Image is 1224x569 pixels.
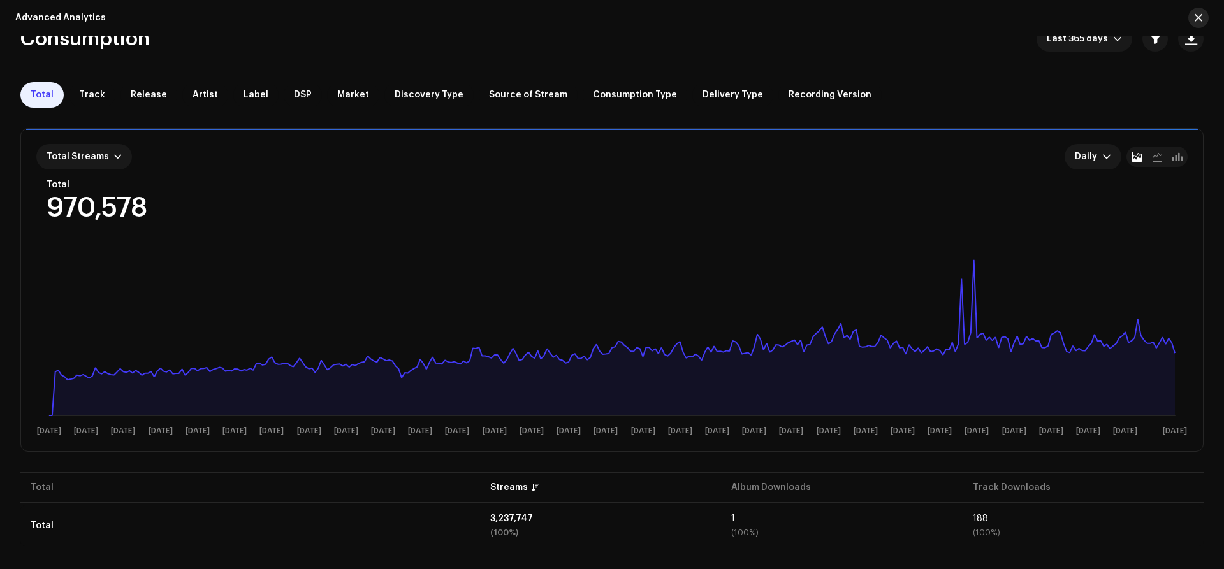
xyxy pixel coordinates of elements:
[1075,144,1102,169] span: Daily
[668,427,692,435] text: [DATE]
[817,427,841,435] text: [DATE]
[294,90,312,100] span: DSP
[1039,427,1063,435] text: [DATE]
[973,514,1193,523] div: 188
[334,427,358,435] text: [DATE]
[490,514,711,523] div: 3,237,747
[1076,427,1100,435] text: [DATE]
[928,427,952,435] text: [DATE]
[1113,26,1122,52] div: dropdown trigger
[1002,427,1026,435] text: [DATE]
[742,427,766,435] text: [DATE]
[703,90,763,100] span: Delivery Type
[337,90,369,100] span: Market
[297,427,321,435] text: [DATE]
[408,427,432,435] text: [DATE]
[371,427,395,435] text: [DATE]
[789,90,871,100] span: Recording Version
[731,514,952,523] div: 1
[259,427,284,435] text: [DATE]
[395,90,463,100] span: Discovery Type
[1047,26,1113,52] span: Last 365 days
[520,427,544,435] text: [DATE]
[557,427,581,435] text: [DATE]
[731,528,952,537] div: (100%)
[490,528,711,537] div: (100%)
[965,427,989,435] text: [DATE]
[593,90,677,100] span: Consumption Type
[483,427,507,435] text: [DATE]
[705,427,729,435] text: [DATE]
[445,427,469,435] text: [DATE]
[222,427,247,435] text: [DATE]
[891,427,915,435] text: [DATE]
[594,427,618,435] text: [DATE]
[631,427,655,435] text: [DATE]
[779,427,803,435] text: [DATE]
[1113,427,1137,435] text: [DATE]
[489,90,567,100] span: Source of Stream
[193,90,218,100] span: Artist
[854,427,878,435] text: [DATE]
[1163,427,1187,435] text: [DATE]
[244,90,268,100] span: Label
[1102,144,1111,169] div: dropdown trigger
[973,528,1193,537] div: (100%)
